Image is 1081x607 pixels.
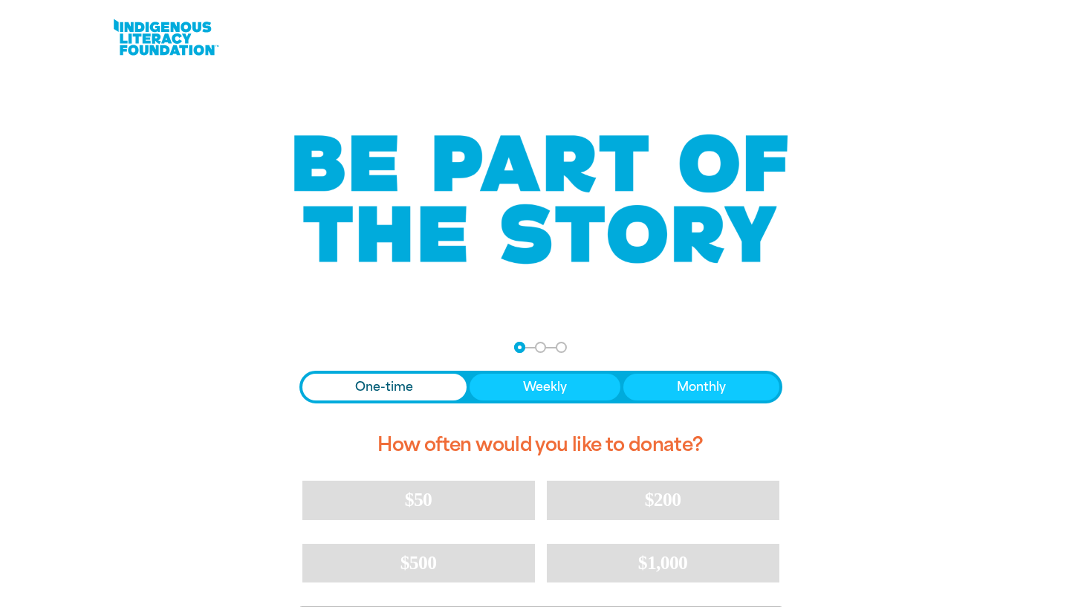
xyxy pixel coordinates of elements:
button: Navigate to step 1 of 3 to enter your donation amount [514,342,525,353]
span: $500 [400,552,437,574]
span: One-time [355,378,413,396]
button: One-time [302,374,467,400]
button: $50 [302,481,535,519]
span: $50 [405,489,432,510]
button: $1,000 [547,544,779,582]
span: Monthly [677,378,726,396]
h2: How often would you like to donate? [299,421,782,469]
span: $200 [645,489,681,510]
div: Donation frequency [299,371,782,403]
button: $500 [302,544,535,582]
span: $1,000 [638,552,688,574]
button: Navigate to step 3 of 3 to enter your payment details [556,342,567,353]
button: Monthly [623,374,779,400]
button: Navigate to step 2 of 3 to enter your details [535,342,546,353]
button: $200 [547,481,779,519]
button: Weekly [470,374,620,400]
img: Be part of the story [281,105,801,294]
span: Weekly [523,378,567,396]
